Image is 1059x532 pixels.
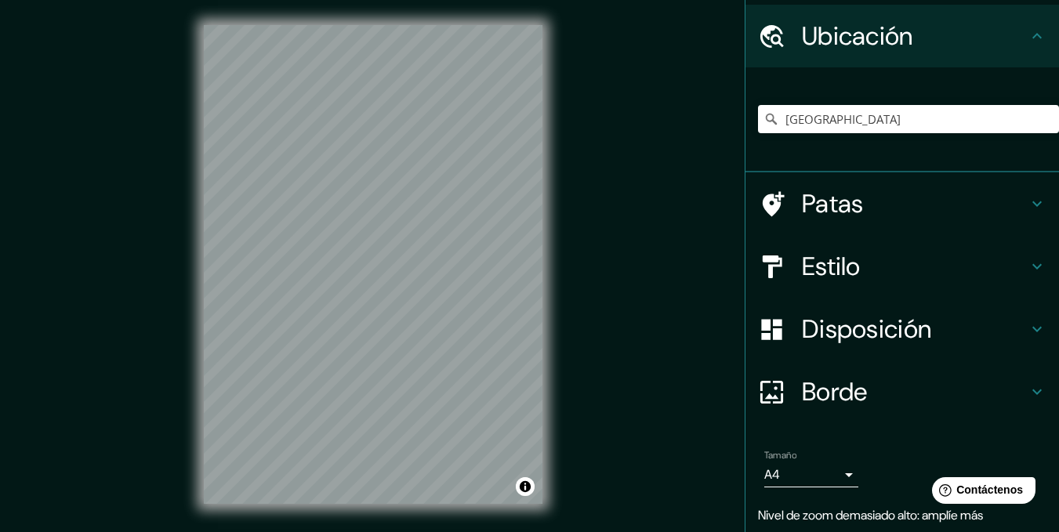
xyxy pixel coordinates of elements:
iframe: Lanzador de widgets de ayuda [919,471,1042,515]
font: Disposición [802,313,931,346]
font: A4 [764,466,780,483]
font: Patas [802,187,864,220]
div: Estilo [745,235,1059,298]
font: Borde [802,375,868,408]
div: Ubicación [745,5,1059,67]
div: Patas [745,172,1059,235]
font: Estilo [802,250,861,283]
font: Tamaño [764,449,796,461]
font: Nivel de zoom demasiado alto: amplíe más [758,507,983,523]
button: Activar o desactivar atribución [516,477,535,496]
canvas: Mapa [204,25,542,504]
div: Disposición [745,298,1059,360]
input: Elige tu ciudad o zona [758,105,1059,133]
font: Ubicación [802,20,913,52]
div: Borde [745,360,1059,423]
div: A4 [764,462,858,487]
